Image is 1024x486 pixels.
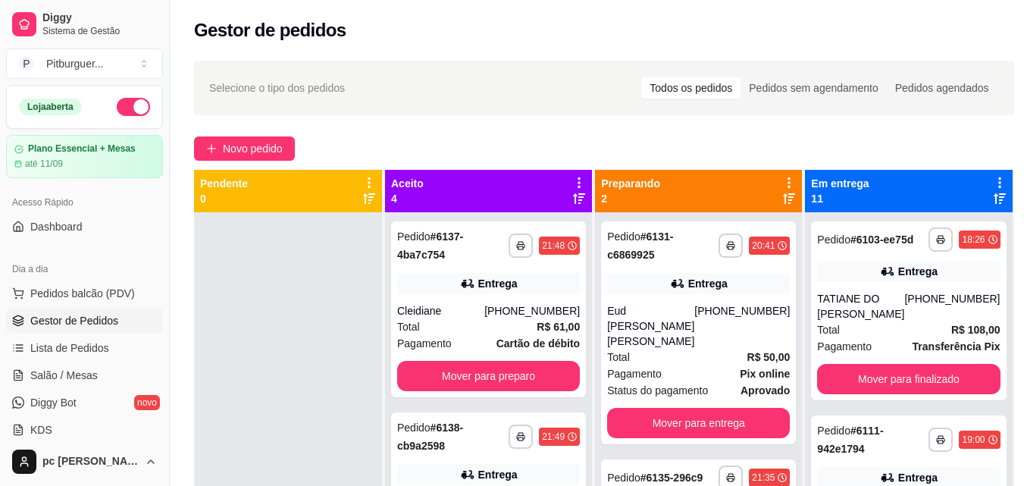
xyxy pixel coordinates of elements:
[30,368,98,383] span: Salão / Mesas
[42,455,139,469] span: pc [PERSON_NAME]
[46,56,104,71] div: Pitburguer ...
[223,140,283,157] span: Novo pedido
[913,340,1001,353] strong: Transferência Pix
[607,230,640,243] span: Pedido
[28,143,136,155] article: Plano Essencial + Mesas
[811,176,869,191] p: Em entrega
[817,364,1000,394] button: Mover para finalizado
[542,240,565,252] div: 21:48
[962,234,985,246] div: 18:26
[741,77,886,99] div: Pedidos sem agendamento
[397,230,463,261] strong: # 6137-4ba7c754
[607,349,630,365] span: Total
[30,395,77,410] span: Diggy Bot
[484,303,580,318] div: [PHONE_NUMBER]
[206,143,217,154] span: plus
[19,56,34,71] span: P
[6,215,163,239] a: Dashboard
[496,337,580,350] strong: Cartão de débito
[850,234,913,246] strong: # 6103-ee75d
[752,240,775,252] div: 20:41
[478,276,518,291] div: Entrega
[397,318,420,335] span: Total
[397,303,484,318] div: Cleidiane
[898,470,938,485] div: Entrega
[887,77,997,99] div: Pedidos agendados
[811,191,869,206] p: 11
[6,418,163,442] a: KDS
[904,291,1000,321] div: [PHONE_NUMBER]
[607,365,662,382] span: Pagamento
[30,313,118,328] span: Gestor de Pedidos
[817,234,850,246] span: Pedido
[817,321,840,338] span: Total
[200,191,248,206] p: 0
[817,425,850,437] span: Pedido
[30,286,135,301] span: Pedidos balcão (PDV)
[19,99,82,115] div: Loja aberta
[607,382,708,399] span: Status do pagamento
[6,49,163,79] button: Select a team
[391,176,424,191] p: Aceito
[6,390,163,415] a: Diggy Botnovo
[740,368,790,380] strong: Pix online
[6,309,163,333] a: Gestor de Pedidos
[117,98,150,116] button: Alterar Status
[640,472,703,484] strong: # 6135-296c9
[688,276,728,291] div: Entrega
[6,6,163,42] a: DiggySistema de Gestão
[6,257,163,281] div: Dia a dia
[962,434,985,446] div: 19:00
[397,422,431,434] span: Pedido
[194,136,295,161] button: Novo pedido
[607,230,673,261] strong: # 6131-c6869925
[601,176,660,191] p: Preparando
[6,135,163,178] a: Plano Essencial + Mesasaté 11/09
[6,190,163,215] div: Acesso Rápido
[641,77,741,99] div: Todos os pedidos
[200,176,248,191] p: Pendente
[209,80,345,96] span: Selecione o tipo dos pedidos
[741,384,790,397] strong: aprovado
[42,11,157,25] span: Diggy
[607,303,694,349] div: Eud [PERSON_NAME] [PERSON_NAME]
[6,336,163,360] a: Lista de Pedidos
[6,444,163,480] button: pc [PERSON_NAME]
[25,158,63,170] article: até 11/09
[542,431,565,443] div: 21:49
[747,351,791,363] strong: R$ 50,00
[30,340,109,356] span: Lista de Pedidos
[30,422,52,437] span: KDS
[752,472,775,484] div: 21:35
[951,324,1001,336] strong: R$ 108,00
[391,191,424,206] p: 4
[397,335,452,352] span: Pagamento
[601,191,660,206] p: 2
[817,291,904,321] div: TATIANE DO [PERSON_NAME]
[397,422,463,452] strong: # 6138-cb9a2598
[607,408,790,438] button: Mover para entrega
[42,25,157,37] span: Sistema de Gestão
[30,219,83,234] span: Dashboard
[898,264,938,279] div: Entrega
[817,425,883,455] strong: # 6111-942e1794
[397,230,431,243] span: Pedido
[694,303,790,349] div: [PHONE_NUMBER]
[397,361,580,391] button: Mover para preparo
[817,338,872,355] span: Pagamento
[537,321,580,333] strong: R$ 61,00
[194,18,346,42] h2: Gestor de pedidos
[607,472,640,484] span: Pedido
[6,363,163,387] a: Salão / Mesas
[6,281,163,306] button: Pedidos balcão (PDV)
[478,467,518,482] div: Entrega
